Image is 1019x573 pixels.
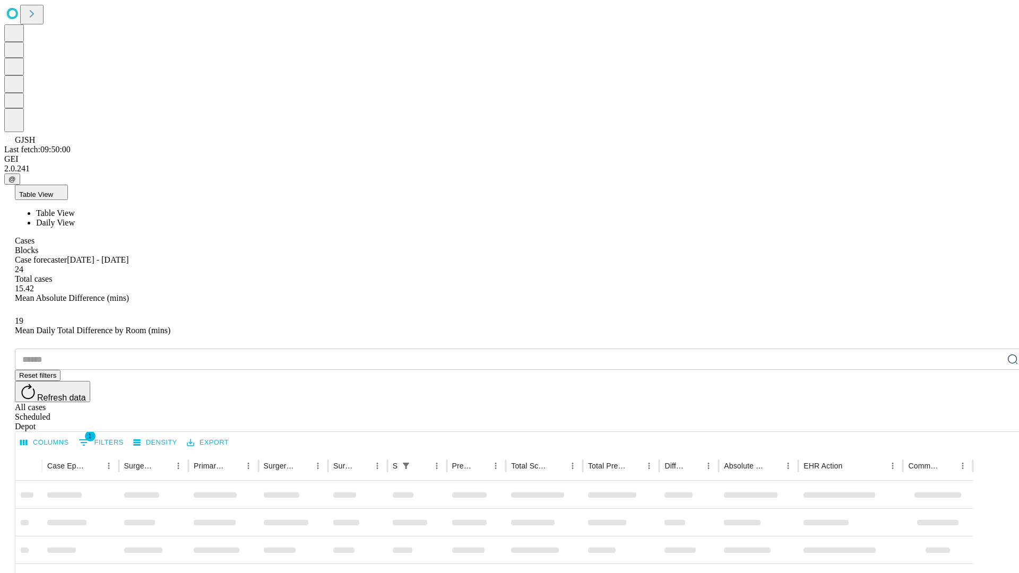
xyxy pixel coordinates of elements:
div: Absolute Difference [724,462,765,470]
span: Case forecaster [15,255,67,264]
span: 19 [15,316,23,325]
div: Comments [908,462,939,470]
button: Menu [565,458,580,473]
span: Reset filters [19,371,56,379]
button: Sort [843,458,858,473]
button: Refresh data [15,381,90,402]
button: Menu [241,458,256,473]
button: Menu [781,458,796,473]
div: Surgery Date [333,462,354,470]
button: Export [184,435,231,451]
div: 1 active filter [399,458,413,473]
button: Menu [885,458,900,473]
span: Refresh data [37,393,86,402]
button: Reset filters [15,370,61,381]
button: Density [131,435,180,451]
button: Sort [87,458,101,473]
span: 24 [15,265,23,274]
div: Predicted In Room Duration [452,462,473,470]
button: @ [4,173,20,185]
div: 2.0.241 [4,164,1015,173]
div: Total Predicted Duration [588,462,626,470]
div: Case Epic Id [47,462,85,470]
button: Sort [226,458,241,473]
div: GEI [4,154,1015,164]
button: Show filters [399,458,413,473]
button: Sort [296,458,310,473]
button: Menu [101,458,116,473]
button: Menu [642,458,657,473]
button: Sort [473,458,488,473]
button: Menu [488,458,503,473]
span: Daily View [36,218,75,227]
div: Surgery Name [264,462,295,470]
button: Menu [701,458,716,473]
button: Select columns [18,435,72,451]
span: 15.42 [15,284,34,293]
span: Mean Absolute Difference (mins) [15,293,129,302]
button: Sort [766,458,781,473]
span: Last fetch: 09:50:00 [4,145,71,154]
button: Table View [15,185,68,200]
div: EHR Action [804,462,842,470]
button: Menu [370,458,385,473]
span: @ [8,175,16,183]
button: Menu [429,458,444,473]
button: Sort [156,458,171,473]
button: Menu [310,458,325,473]
button: Sort [550,458,565,473]
span: Total cases [15,274,52,283]
button: Sort [940,458,955,473]
button: Show filters [76,434,126,451]
span: GJSH [15,135,35,144]
button: Sort [355,458,370,473]
button: Sort [414,458,429,473]
div: Surgeon Name [124,462,155,470]
button: Sort [686,458,701,473]
div: Difference [664,462,685,470]
span: Table View [19,190,53,198]
span: [DATE] - [DATE] [67,255,128,264]
span: Mean Daily Total Difference by Room (mins) [15,326,170,335]
div: Primary Service [194,462,224,470]
button: Sort [627,458,642,473]
button: Menu [171,458,186,473]
span: 1 [85,431,96,441]
span: Table View [36,209,75,218]
div: Scheduled In Room Duration [393,462,398,470]
div: Total Scheduled Duration [511,462,549,470]
button: Menu [955,458,970,473]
